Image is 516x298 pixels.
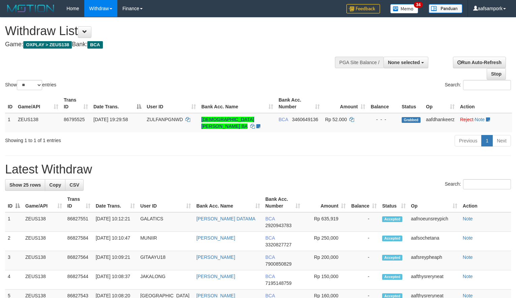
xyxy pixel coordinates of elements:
[371,116,396,123] div: - - -
[196,235,235,241] a: [PERSON_NAME]
[5,41,337,48] h4: Game: Bank:
[453,57,506,68] a: Run Auto-Refresh
[138,232,194,251] td: MUNIIR
[265,223,292,228] span: Copy 2920943783 to clipboard
[138,270,194,290] td: JAKALONG
[408,193,460,212] th: Op: activate to sort column ascending
[303,212,348,232] td: Rp 635,919
[93,117,128,122] span: [DATE] 19:29:58
[303,270,348,290] td: Rp 150,000
[423,94,457,113] th: Op: activate to sort column ascending
[199,94,276,113] th: Bank Acc. Name: activate to sort column ascending
[457,94,512,113] th: Action
[408,270,460,290] td: aafthysreryneat
[399,94,423,113] th: Status
[460,117,474,122] a: Reject
[65,232,93,251] td: 86827584
[5,270,23,290] td: 4
[382,274,402,280] span: Accepted
[382,236,402,241] span: Accepted
[9,182,41,188] span: Show 25 rows
[388,60,420,65] span: None selected
[23,270,65,290] td: ZEUS138
[265,261,292,267] span: Copy 7900850829 to clipboard
[5,94,15,113] th: ID
[138,251,194,270] td: GITAAYU18
[348,232,379,251] td: -
[463,216,473,221] a: Note
[303,251,348,270] td: Rp 200,000
[5,163,511,176] h1: Latest Withdraw
[390,4,419,13] img: Button%20Memo.svg
[335,57,383,68] div: PGA Site Balance /
[325,117,347,122] span: Rp 52.000
[463,254,473,260] a: Note
[93,212,138,232] td: [DATE] 10:12:21
[5,232,23,251] td: 2
[457,113,512,132] td: ·
[303,232,348,251] td: Rp 250,000
[138,193,194,212] th: User ID: activate to sort column ascending
[17,80,42,90] select: Showentries
[5,134,210,144] div: Showing 1 to 1 of 1 entries
[463,179,511,189] input: Search:
[348,251,379,270] td: -
[279,117,288,122] span: BCA
[402,117,421,123] span: Grabbed
[93,232,138,251] td: [DATE] 10:10:47
[5,179,45,191] a: Show 25 rows
[196,274,235,279] a: [PERSON_NAME]
[445,179,511,189] label: Search:
[382,255,402,261] span: Accepted
[65,193,93,212] th: Trans ID: activate to sort column ascending
[276,94,322,113] th: Bank Acc. Number: activate to sort column ascending
[265,216,275,221] span: BCA
[348,270,379,290] td: -
[5,24,337,38] h1: Withdraw List
[263,193,303,212] th: Bank Acc. Number: activate to sort column ascending
[147,117,183,122] span: ZULFANPGNWD
[65,251,93,270] td: 86827564
[460,193,511,212] th: Action
[408,232,460,251] td: aafsochetana
[23,232,65,251] td: ZEUS138
[23,212,65,232] td: ZEUS138
[23,193,65,212] th: Game/API: activate to sort column ascending
[69,182,79,188] span: CSV
[368,94,399,113] th: Balance
[408,212,460,232] td: aafnoeunsreypich
[265,254,275,260] span: BCA
[265,235,275,241] span: BCA
[23,41,72,49] span: OXPLAY > ZEUS138
[5,251,23,270] td: 3
[348,193,379,212] th: Balance: activate to sort column ascending
[408,251,460,270] td: aafsreypheaph
[303,193,348,212] th: Amount: activate to sort column ascending
[292,117,318,122] span: Copy 3460649136 to clipboard
[379,193,408,212] th: Status: activate to sort column ascending
[5,3,56,13] img: MOTION_logo.png
[348,212,379,232] td: -
[414,2,423,8] span: 34
[196,216,255,221] a: [PERSON_NAME] DATAMA
[65,212,93,232] td: 86827551
[383,57,428,68] button: None selected
[382,216,402,222] span: Accepted
[475,117,485,122] a: Note
[445,80,511,90] label: Search:
[93,270,138,290] td: [DATE] 10:08:37
[492,135,511,146] a: Next
[15,94,61,113] th: Game/API: activate to sort column ascending
[5,212,23,232] td: 1
[194,193,263,212] th: Bank Acc. Name: activate to sort column ascending
[49,182,61,188] span: Copy
[463,274,473,279] a: Note
[265,274,275,279] span: BCA
[322,94,368,113] th: Amount: activate to sort column ascending
[265,242,292,247] span: Copy 3320827727 to clipboard
[5,80,56,90] label: Show entries
[196,254,235,260] a: [PERSON_NAME]
[61,94,91,113] th: Trans ID: activate to sort column ascending
[265,280,292,286] span: Copy 7195148759 to clipboard
[429,4,462,13] img: panduan.png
